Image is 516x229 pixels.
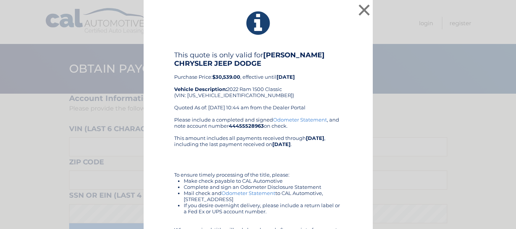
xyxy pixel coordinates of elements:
[184,190,342,202] li: Mail check and to CAL Automotive, [STREET_ADDRESS]
[184,178,342,184] li: Make check payable to CAL Automotive
[174,51,342,117] div: Purchase Price: , effective until 2022 Ram 1500 Classic (VIN: [US_VEHICLE_IDENTIFICATION_NUMBER])...
[184,184,342,190] li: Complete and sign an Odometer Disclosure Statement
[174,51,342,68] h4: This quote is only valid for
[277,74,295,80] b: [DATE]
[174,86,227,92] strong: Vehicle Description:
[306,135,324,141] b: [DATE]
[229,123,264,129] b: 44455528963
[212,74,240,80] b: $30,539.00
[357,2,372,18] button: ×
[222,190,275,196] a: Odometer Statement
[174,51,325,68] b: [PERSON_NAME] CHRYSLER JEEP DODGE
[184,202,342,214] li: If you desire overnight delivery, please include a return label or a Fed Ex or UPS account number.
[272,141,291,147] b: [DATE]
[273,117,327,123] a: Odometer Statement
